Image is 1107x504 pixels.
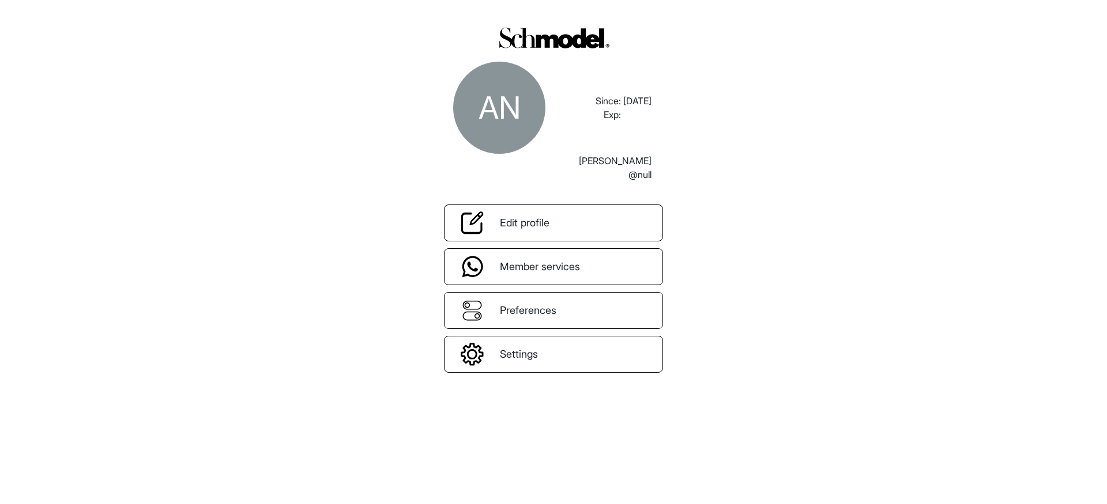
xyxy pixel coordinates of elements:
[579,154,652,168] p: [PERSON_NAME]
[479,89,521,126] span: AN
[453,62,545,154] div: abdellah naji
[500,215,549,230] span: Edit profile
[461,343,484,366] img: settings
[628,168,652,181] p: @null
[596,94,621,108] p: Since:
[500,259,580,274] span: Member services
[461,255,484,278] img: MemberServices
[444,336,663,373] a: settingsSettings
[500,302,556,318] span: Preferences
[500,346,538,362] span: Settings
[604,108,621,122] p: Exp:
[493,23,614,52] img: logo
[444,204,663,241] a: EditProfileEdit profile
[461,211,484,234] img: EditProfile
[461,299,484,322] img: Preferances
[623,94,652,108] p: [DATE]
